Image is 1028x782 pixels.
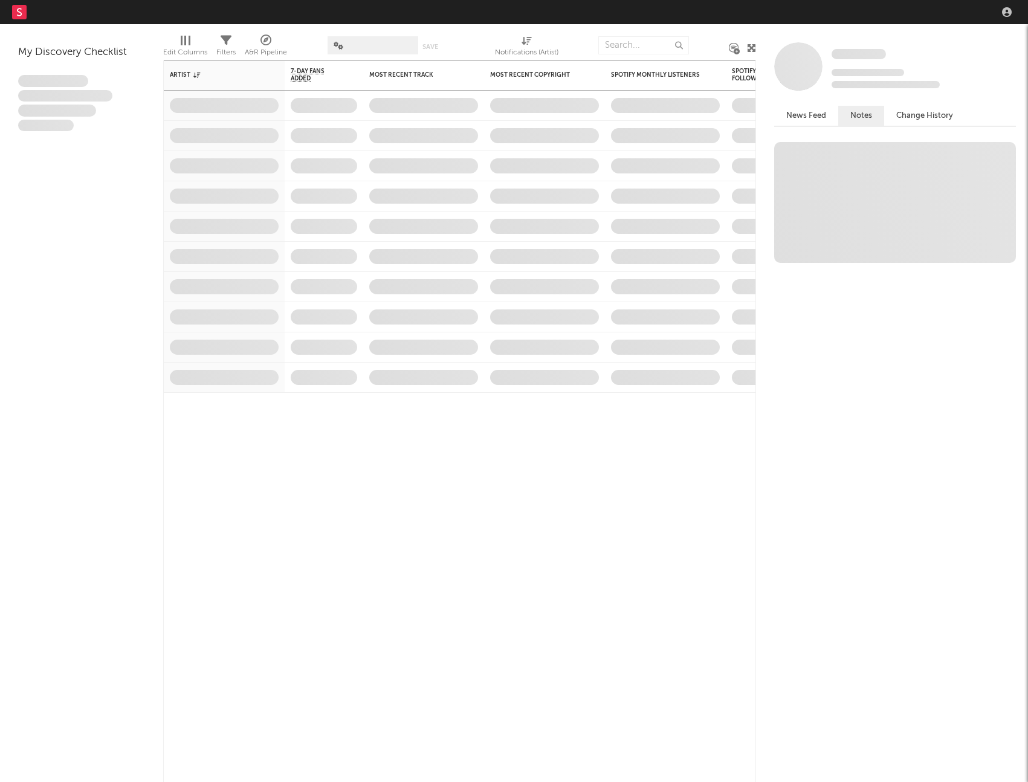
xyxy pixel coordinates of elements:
a: Some Artist [832,48,886,60]
div: Spotify Followers [732,68,774,82]
span: Lorem ipsum dolor [18,75,88,87]
div: Most Recent Track [369,71,460,79]
span: 7-Day Fans Added [291,68,339,82]
div: Edit Columns [163,30,207,65]
div: Notifications (Artist) [495,30,558,65]
span: 0 fans last week [832,81,940,88]
div: Filters [216,45,236,60]
span: Praesent ac interdum [18,105,96,117]
span: Aliquam viverra [18,120,74,132]
div: Spotify Monthly Listeners [611,71,702,79]
div: Most Recent Copyright [490,71,581,79]
div: A&R Pipeline [245,30,287,65]
button: News Feed [774,106,838,126]
div: Edit Columns [163,45,207,60]
input: Search... [598,36,689,54]
button: Notes [838,106,884,126]
span: Some Artist [832,49,886,59]
span: Tracking Since: [DATE] [832,69,904,76]
div: A&R Pipeline [245,45,287,60]
button: Change History [884,106,965,126]
div: Filters [216,30,236,65]
div: My Discovery Checklist [18,45,145,60]
div: Artist [170,71,260,79]
button: Save [422,44,438,50]
span: Integer aliquet in purus et [18,90,112,102]
div: Notifications (Artist) [495,45,558,60]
